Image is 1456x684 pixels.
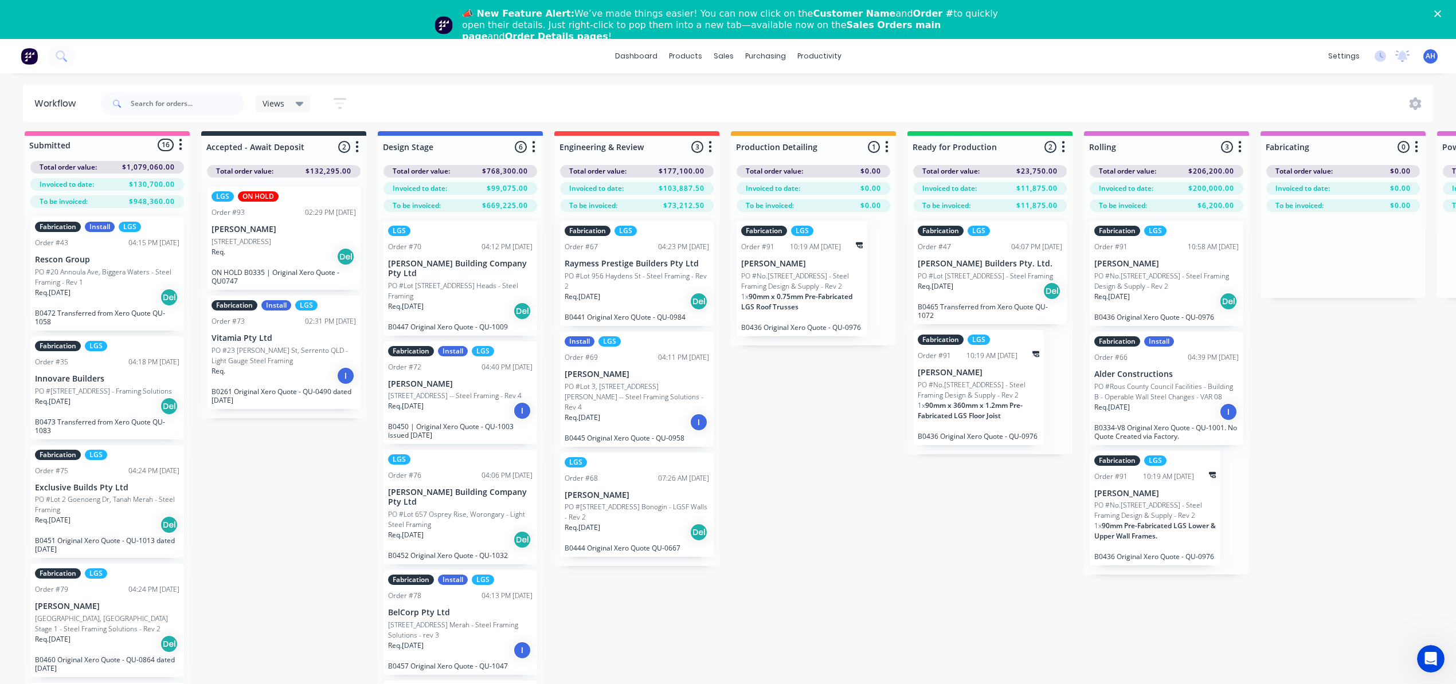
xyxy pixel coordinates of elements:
[85,568,107,579] div: LGS
[35,466,68,476] div: Order #75
[388,346,434,356] div: Fabrication
[918,259,1062,269] p: [PERSON_NAME] Builders Pty. Ltd.
[741,292,852,312] span: 90mm x 0.75mm Pre-Fabricated LGS Roof Trusses
[913,8,954,19] b: Order #
[690,523,708,541] div: Del
[690,292,708,310] div: Del
[85,341,107,351] div: LGS
[1094,489,1216,498] p: [PERSON_NAME]
[21,48,38,65] img: Factory
[1094,369,1239,379] p: Alder Constructions
[968,335,990,345] div: LGS
[1188,166,1234,176] span: $206,200.00
[30,336,184,439] div: FabricationLGSOrder #3504:18 PM [DATE]Innovare BuildersPO #[STREET_ADDRESS] - Framing SolutionsRe...
[128,357,179,367] div: 04:18 PM [DATE]
[1094,271,1239,292] p: PO #No.[STREET_ADDRESS] - Steel Framing Design & Supply - Rev 2
[918,226,964,236] div: Fabrication
[212,387,356,404] p: B0261 Original Xero Quote - QU-0490 dated [DATE]
[388,379,533,389] p: [PERSON_NAME]
[922,201,970,211] span: To be invoiced:
[737,221,867,336] div: FabricationLGSOrder #9110:19 AM [DATE][PERSON_NAME]PO #No.[STREET_ADDRESS] - Steel Framing Design...
[388,301,424,312] p: Req. [DATE]
[918,400,1023,420] span: 90mm x 360mm x 1.2mm Pre-Fabricated LGS Floor Joist
[35,536,179,553] p: B0451 Original Xero Quote - QU-1013 dated [DATE]
[35,602,179,611] p: [PERSON_NAME]
[129,179,175,190] span: $130,700.00
[438,346,468,356] div: Install
[295,300,318,310] div: LGS
[565,369,709,379] p: [PERSON_NAME]
[922,183,977,194] span: Invoiced to date:
[35,396,71,407] p: Req. [DATE]
[565,352,598,363] div: Order #69
[1094,402,1130,412] p: Req. [DATE]
[1219,403,1238,421] div: I
[383,221,537,336] div: LGSOrder #7004:12 PM [DATE][PERSON_NAME] Building Company Pty LtdPO #Lot [STREET_ADDRESS] Heads -...
[741,259,863,269] p: [PERSON_NAME]
[658,242,709,252] div: 04:23 PM [DATE]
[1275,166,1333,176] span: Total order value:
[658,473,709,483] div: 07:26 AM [DATE]
[160,516,178,534] div: Del
[1016,201,1058,211] span: $11,875.00
[918,335,964,345] div: Fabrication
[30,445,184,559] div: FabricationLGSOrder #7504:24 PM [DATE]Exclusive Builds Pty LtdPO #Lot 2 Goenoeng Dr, Tanah Merah ...
[393,166,450,176] span: Total order value:
[1094,471,1128,482] div: Order #91
[128,466,179,476] div: 04:24 PM [DATE]
[569,166,627,176] span: Total order value:
[1094,352,1128,363] div: Order #66
[741,292,749,301] span: 1 x
[565,271,709,292] p: PO #Lot 956 Haydens St - Steel Framing - Rev 2
[1094,455,1140,466] div: Fabrication
[1090,221,1243,326] div: FabricationLGSOrder #9110:58 AM [DATE][PERSON_NAME]PO #No.[STREET_ADDRESS] - Steel Framing Design...
[746,201,794,211] span: To be invoiced:
[1094,500,1216,521] p: PO #No.[STREET_ADDRESS] - Steel Framing Design & Supply - Rev 2
[918,400,925,410] span: 1 x
[119,222,141,232] div: LGS
[741,242,774,252] div: Order #91
[1016,166,1058,176] span: $23,750.00
[741,271,863,292] p: PO #No.[STREET_ADDRESS] - Steel Framing Design & Supply - Rev 2
[918,302,1062,320] p: B0465 Transferred from Xero Quote QU-1072
[513,402,531,420] div: I
[35,238,68,248] div: Order #43
[505,31,608,42] b: Order Details pages
[1417,645,1445,673] iframe: Intercom live chat
[565,544,709,552] p: B0444 Original Xero Quote QU-0667
[131,92,244,115] input: Search for orders...
[560,221,714,326] div: FabricationLGSOrder #6704:23 PM [DATE]Raymess Prestige Builders Pty LtdPO #Lot 956 Haydens St - S...
[791,226,813,236] div: LGS
[565,292,600,302] p: Req. [DATE]
[212,316,245,327] div: Order #73
[565,490,709,500] p: [PERSON_NAME]
[35,222,81,232] div: Fabrication
[918,271,1053,281] p: PO #Lot [STREET_ADDRESS] - Steel Framing
[1094,259,1239,269] p: [PERSON_NAME]
[913,221,1067,324] div: FabricationLGSOrder #4704:07 PM [DATE][PERSON_NAME] Builders Pty. Ltd.PO #Lot [STREET_ADDRESS] - ...
[1144,336,1174,347] div: Install
[212,207,245,218] div: Order #93
[513,641,531,659] div: I
[336,247,355,266] div: Del
[918,368,1039,378] p: [PERSON_NAME]
[1219,292,1238,310] div: Del
[482,591,533,601] div: 04:13 PM [DATE]
[35,255,179,265] p: Rescon Group
[663,201,704,211] span: $73,212.50
[306,166,351,176] span: $132,295.00
[388,259,533,278] p: [PERSON_NAME] Building Company Pty Ltd
[487,183,528,194] span: $99,075.00
[212,345,356,366] p: PO #23 [PERSON_NAME] St, Serrento QLD - Light Gauge Steel Framing
[1188,352,1239,363] div: 04:39 PM [DATE]
[1390,183,1411,194] span: $0.00
[160,288,178,306] div: Del
[388,242,421,252] div: Order #70
[565,313,709,321] p: B0441 Original Xero QUote - QU-0984
[35,309,179,326] p: B0472 Transferred from Xero Quote QU-1058
[388,620,533,640] p: [STREET_ADDRESS] Merah - Steel Framing Solutions - rev 3
[388,323,533,331] p: B0447 Original Xero Quote - QU-1009
[462,19,941,42] b: Sales Orders main page
[609,48,663,65] a: dashboard
[790,242,841,252] div: 10:19 AM [DATE]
